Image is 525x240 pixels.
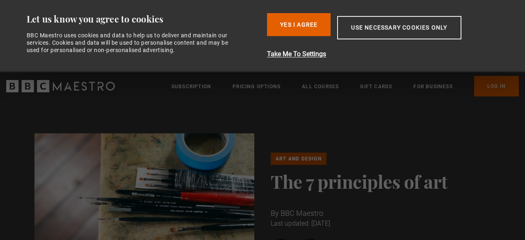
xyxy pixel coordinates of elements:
svg: BBC Maestro [6,80,115,92]
div: Let us know you agree to cookies [27,13,261,25]
div: BBC Maestro uses cookies and data to help us to deliver and maintain our services. Cookies and da... [27,32,237,54]
a: Pricing Options [233,82,281,91]
span: BBC Maestro [281,209,323,217]
time: Last updated: [DATE] [271,219,330,227]
a: All Courses [302,82,339,91]
span: By [271,209,279,217]
a: Art and Design [271,153,326,165]
a: For business [413,82,452,91]
h1: The 7 principles of art [271,171,491,191]
button: Take Me To Settings [267,49,504,59]
a: Subscription [171,82,211,91]
nav: Primary [171,76,519,96]
button: Yes I Agree [267,13,331,36]
button: Use necessary cookies only [337,16,461,39]
a: Gift Cards [360,82,392,91]
a: Log In [474,76,519,96]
